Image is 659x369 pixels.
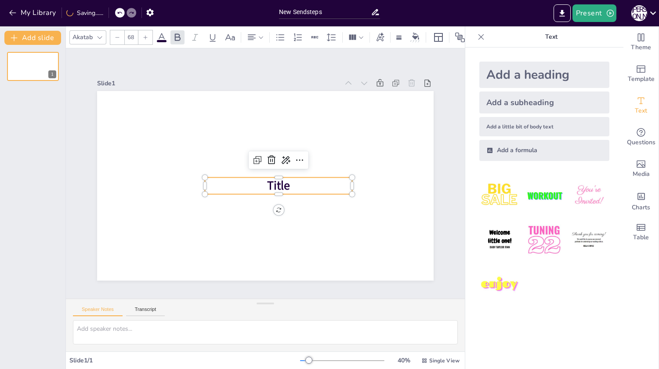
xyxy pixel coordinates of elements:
[69,356,300,365] div: Slide 1 / 1
[633,169,650,179] span: Media
[631,5,647,21] div: С [PERSON_NAME]
[73,307,123,316] button: Speaker Notes
[631,4,647,22] button: С [PERSON_NAME]
[623,121,659,153] div: Get real-time input from your audience
[279,6,371,18] input: Insert title
[623,153,659,185] div: Add images, graphics, shapes or video
[393,356,414,365] div: 40 %
[373,30,387,44] div: Text effects
[394,30,404,44] div: Border settings
[479,62,609,88] div: Add a heading
[524,175,565,216] img: 2.jpeg
[429,357,460,364] span: Single View
[635,106,647,116] span: Text
[97,79,339,88] div: Slide 1
[48,70,56,78] div: 1
[431,30,445,44] div: Layout
[524,219,565,260] img: 5.jpeg
[623,90,659,121] div: Add text boxes
[267,178,290,194] span: Title
[4,31,61,45] button: Add slide
[479,175,520,216] img: 1.jpeg
[479,140,609,161] div: Add a formula
[623,185,659,216] div: Add charts and graphs
[632,203,650,212] span: Charts
[623,26,659,58] div: Change the overall theme
[633,233,649,242] span: Table
[568,219,609,260] img: 6.jpeg
[554,4,571,22] button: Export to PowerPoint
[126,307,165,316] button: Transcript
[572,4,616,22] button: Present
[7,52,59,81] div: 1
[66,9,103,17] div: Saving......
[7,6,60,20] button: My Library
[479,91,609,113] div: Add a subheading
[623,58,659,90] div: Add ready made slides
[71,31,94,43] div: Akatab
[631,43,651,52] span: Theme
[346,30,366,44] div: Column Count
[409,33,422,42] div: Background color
[488,26,615,47] p: Text
[479,117,609,136] div: Add a little bit of body text
[455,32,465,43] span: Position
[627,138,655,147] span: Questions
[568,175,609,216] img: 3.jpeg
[628,74,655,84] span: Template
[479,264,520,305] img: 7.jpeg
[623,216,659,248] div: Add a table
[479,219,520,260] img: 4.jpeg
